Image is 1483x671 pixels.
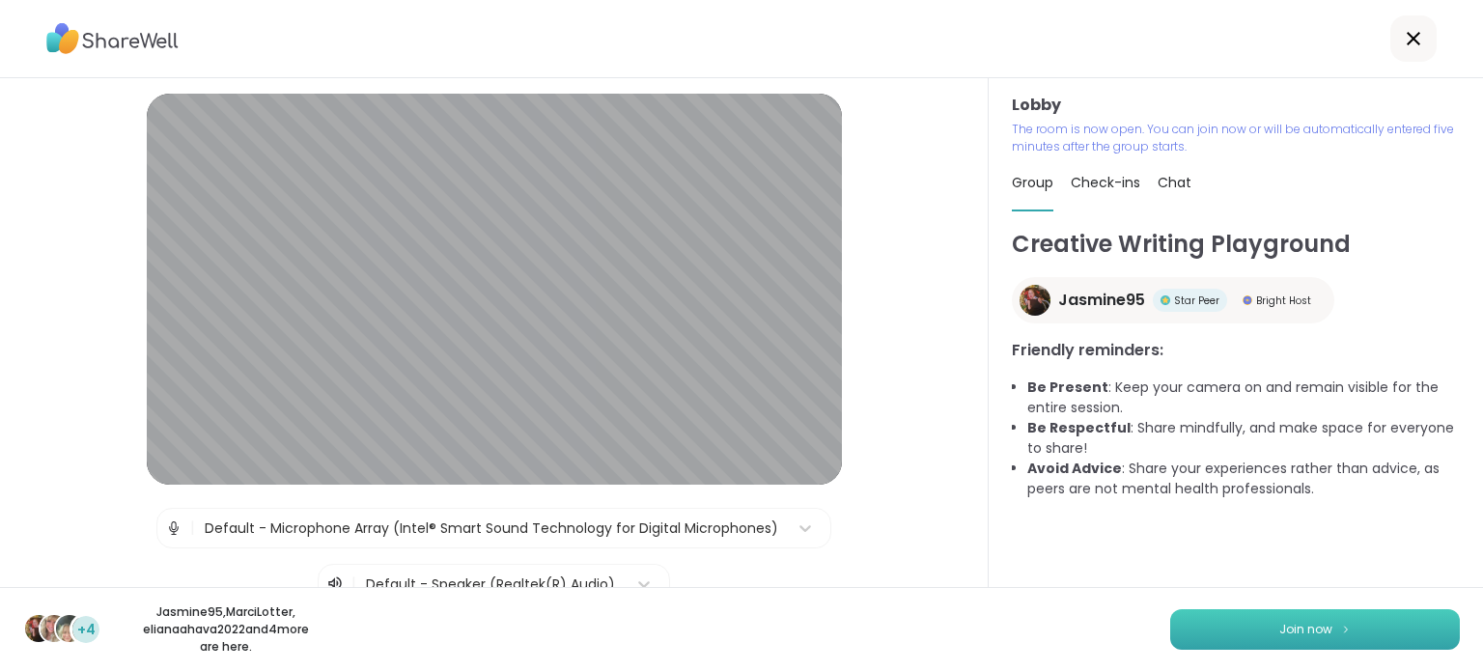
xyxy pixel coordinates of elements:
img: ShareWell Logo [46,16,179,61]
b: Be Present [1027,377,1108,397]
img: elianaahava2022 [56,615,83,642]
img: Jasmine95 [25,615,52,642]
span: Group [1012,173,1053,192]
p: Jasmine95 , MarciLotter , elianaahava2022 and 4 more are here. [118,603,334,656]
li: : Share your experiences rather than advice, as peers are not mental health professionals. [1027,459,1460,499]
span: Chat [1158,173,1191,192]
img: Bright Host [1243,295,1252,305]
p: The room is now open. You can join now or will be automatically entered five minutes after the gr... [1012,121,1460,155]
li: : Keep your camera on and remain visible for the entire session. [1027,377,1460,418]
span: Bright Host [1256,294,1311,308]
h3: Lobby [1012,94,1460,117]
h3: Friendly reminders: [1012,339,1460,362]
div: Default - Microphone Array (Intel® Smart Sound Technology for Digital Microphones) [205,518,778,539]
img: ShareWell Logomark [1340,624,1352,634]
b: Be Respectful [1027,418,1131,437]
span: Check-ins [1071,173,1140,192]
span: Jasmine95 [1058,289,1145,312]
span: +4 [77,620,96,640]
img: Microphone [165,509,182,547]
li: : Share mindfully, and make space for everyone to share! [1027,418,1460,459]
b: Avoid Advice [1027,459,1122,478]
span: Star Peer [1174,294,1219,308]
a: Jasmine95Jasmine95Star PeerStar PeerBright HostBright Host [1012,277,1334,323]
img: MarciLotter [41,615,68,642]
img: Jasmine95 [1020,285,1050,316]
h1: Creative Writing Playground [1012,227,1460,262]
span: | [351,573,356,596]
span: | [190,509,195,547]
button: Join now [1170,609,1460,650]
img: Star Peer [1161,295,1170,305]
span: Join now [1279,621,1332,638]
